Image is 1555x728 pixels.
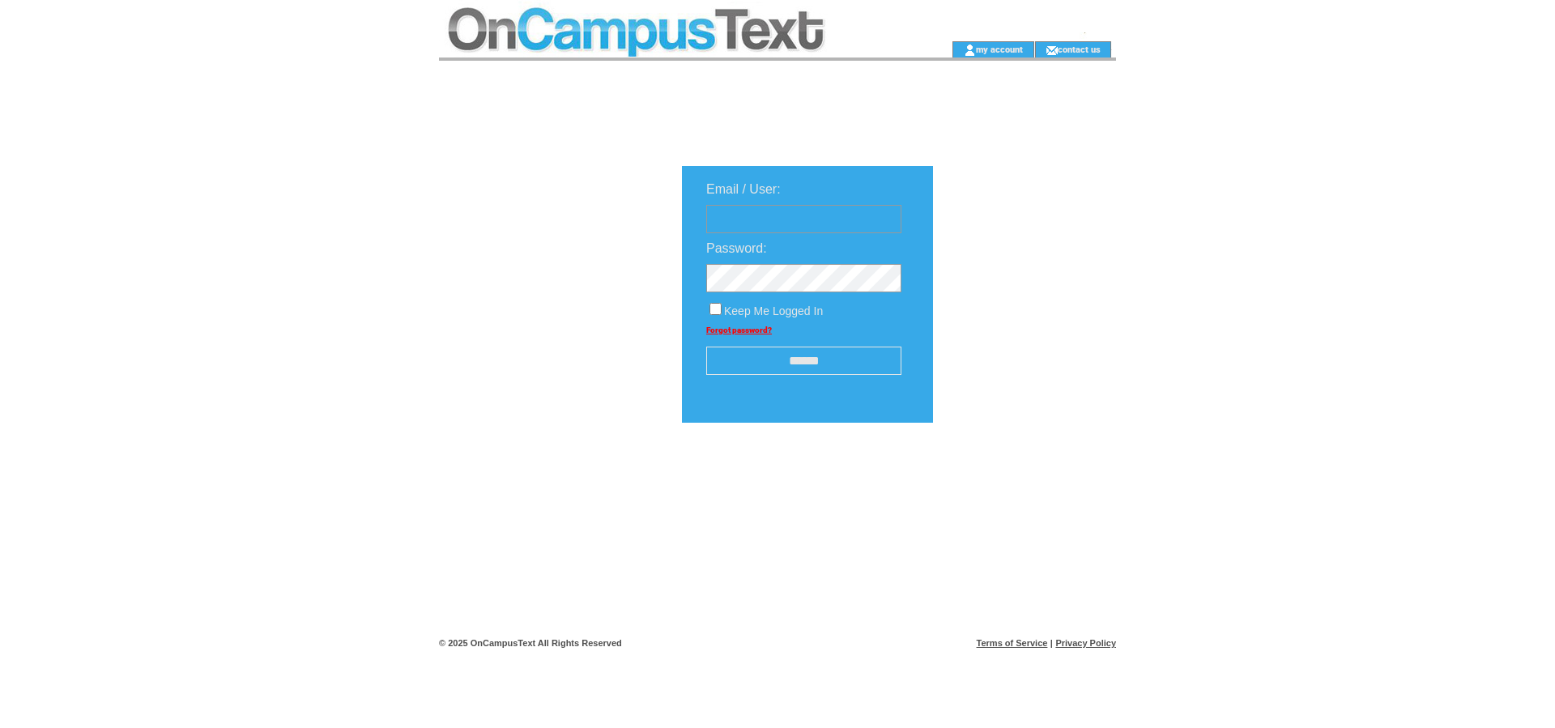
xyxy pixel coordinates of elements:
a: Terms of Service [977,638,1048,648]
span: | [1050,638,1053,648]
a: my account [976,44,1023,54]
a: Privacy Policy [1055,638,1116,648]
span: Password: [706,241,767,255]
img: transparent.png;jsessionid=0CE35FBA61829CEB6CC10B371C956EAE [980,463,1061,483]
span: Email / User: [706,182,781,196]
span: Keep Me Logged In [724,304,823,317]
a: Forgot password? [706,326,772,334]
a: contact us [1058,44,1101,54]
img: account_icon.gif;jsessionid=0CE35FBA61829CEB6CC10B371C956EAE [964,44,976,57]
span: © 2025 OnCampusText All Rights Reserved [439,638,622,648]
img: contact_us_icon.gif;jsessionid=0CE35FBA61829CEB6CC10B371C956EAE [1046,44,1058,57]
